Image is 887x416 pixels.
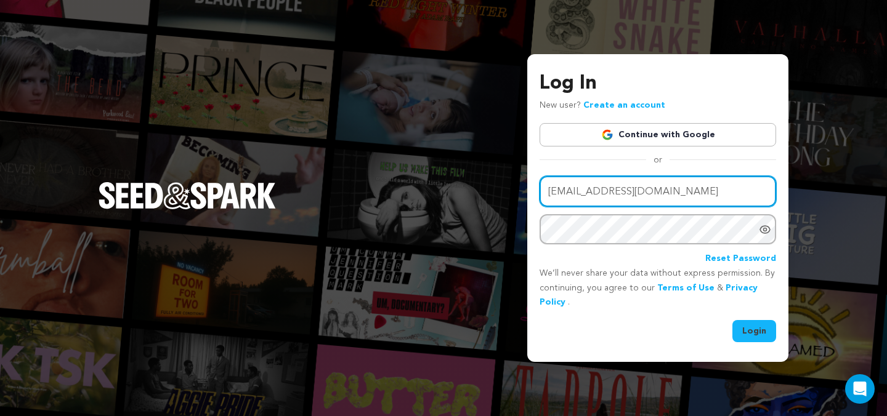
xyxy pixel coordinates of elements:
[99,182,276,209] img: Seed&Spark Logo
[540,98,665,113] p: New user?
[540,176,776,207] input: Email address
[601,129,614,141] img: Google logo
[705,252,776,266] a: Reset Password
[646,154,670,166] span: or
[845,374,875,404] div: Open Intercom Messenger
[540,69,776,98] h3: Log In
[540,123,776,146] a: Continue with Google
[732,320,776,342] button: Login
[583,101,665,110] a: Create an account
[99,182,276,234] a: Seed&Spark Homepage
[759,223,771,236] a: Show password as plain text. Warning: this will display your password on the screen.
[540,266,776,310] p: We’ll never share your data without express permission. By continuing, you agree to our & .
[657,284,715,292] a: Terms of Use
